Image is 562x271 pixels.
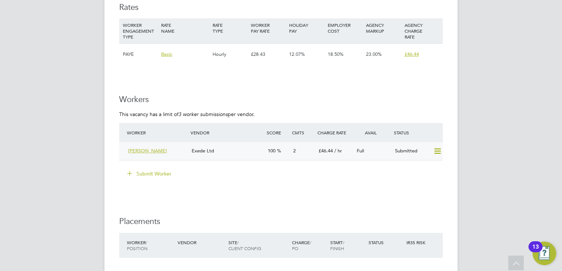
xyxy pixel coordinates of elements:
[189,126,265,139] div: Vendor
[119,2,443,13] h3: Rates
[405,51,419,57] span: £46.44
[330,239,344,251] span: / Finish
[403,18,441,43] div: AGENCY CHARGE RATE
[290,126,316,139] div: Cmts
[405,236,430,249] div: IR35 Risk
[249,44,287,65] div: £28.43
[290,236,328,255] div: Charge
[289,51,305,57] span: 12.07%
[326,18,364,37] div: EMPLOYER COST
[532,247,539,256] div: 13
[159,18,210,37] div: RATE NAME
[533,242,556,265] button: Open Resource Center, 13 new notifications
[293,148,296,154] span: 2
[119,94,443,105] h3: Workers
[366,51,382,57] span: 23.00%
[161,51,172,57] span: Basic
[328,51,344,57] span: 18.50%
[125,236,176,255] div: Worker
[227,236,290,255] div: Site
[228,239,261,251] span: / Client Config
[357,148,364,154] span: Full
[125,126,189,139] div: Worker
[249,18,287,37] div: WORKER PAY RATE
[319,148,333,154] span: £46.44
[119,111,443,118] p: This vacancy has a limit of per vendor.
[292,239,311,251] span: / PO
[316,126,354,139] div: Charge Rate
[364,18,402,37] div: AGENCY MARKUP
[119,216,443,227] h3: Placements
[367,236,405,249] div: Status
[268,148,275,154] span: 100
[392,145,430,157] div: Submitted
[392,126,443,139] div: Status
[265,126,290,139] div: Score
[211,44,249,65] div: Hourly
[287,18,326,37] div: HOLIDAY PAY
[354,126,392,139] div: Avail
[176,236,227,249] div: Vendor
[128,148,167,154] span: [PERSON_NAME]
[192,148,214,154] span: Exede Ltd
[121,18,159,43] div: WORKER ENGAGEMENT TYPE
[334,148,342,154] span: / hr
[211,18,249,37] div: RATE TYPE
[328,236,367,255] div: Start
[122,168,177,180] button: Submit Worker
[178,111,228,118] em: 3 worker submissions
[127,239,147,251] span: / Position
[121,44,159,65] div: PAYE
